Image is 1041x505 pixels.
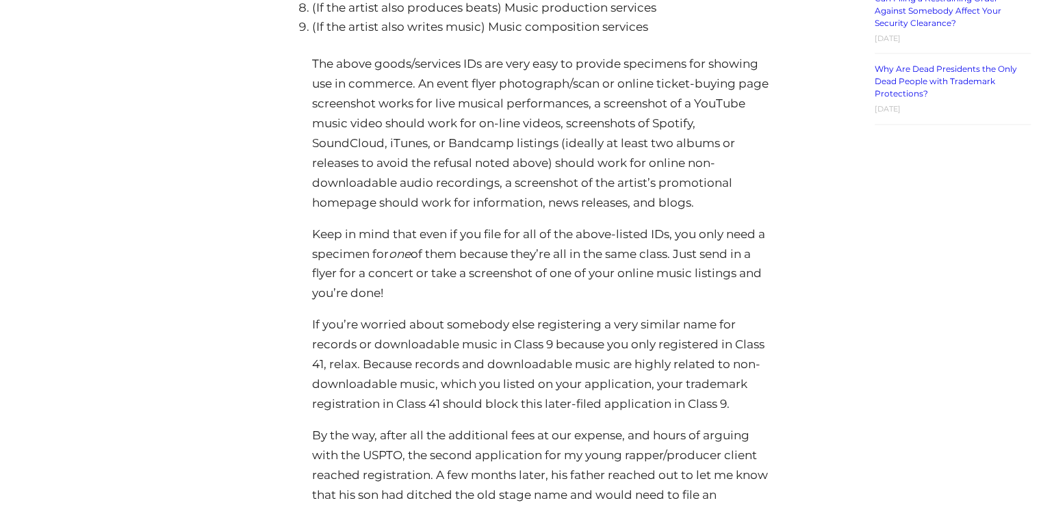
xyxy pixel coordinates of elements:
[875,64,1017,99] a: Why Are Dead Presidents the Only Dead People with Trademark Protections?
[312,17,770,37] li: (If the artist also writes music) Music composition services
[875,34,901,43] time: [DATE]
[389,247,411,261] em: one
[312,224,770,304] p: Keep in mind that even if you file for all of the above-listed IDs, you only need a specimen for ...
[312,315,770,414] p: If you’re worried about somebody else registering a very similar name for records or downloadable...
[875,104,901,114] time: [DATE]
[312,54,770,212] p: The above goods/services IDs are very easy to provide specimens for showing use in commerce. An e...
